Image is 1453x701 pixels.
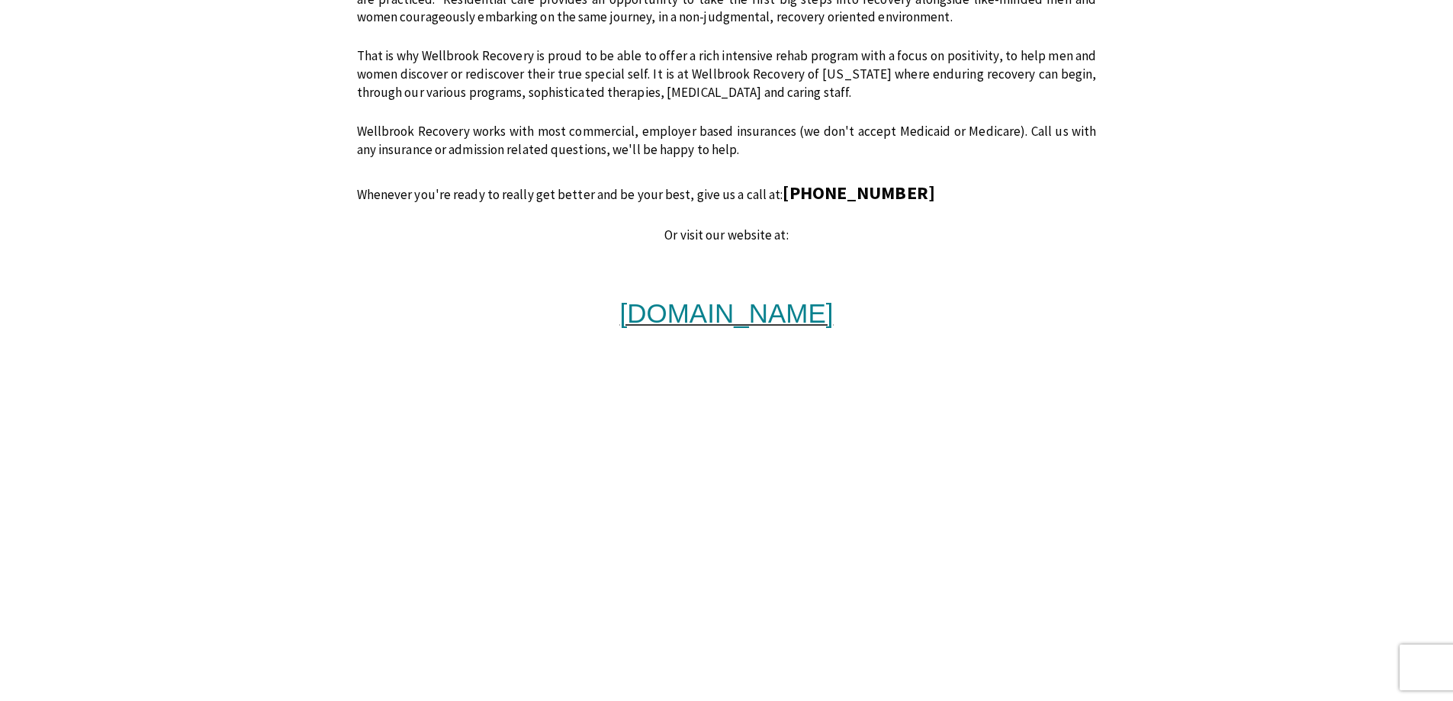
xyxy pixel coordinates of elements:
a: [DOMAIN_NAME] [620,298,834,328]
p: Or visit our website at: [357,227,1097,245]
strong: [PHONE_NUMBER] [783,181,934,204]
p: Wellbrook Recovery works with most commercial, employer based insurances (we don't accept Medicai... [357,123,1097,159]
p: Whenever you're ready to really get better and be your best, give us a call at: [357,180,1097,206]
p: That is why Wellbrook Recovery is proud to be able to offer a rich intensive rehab program with a... [357,47,1097,101]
